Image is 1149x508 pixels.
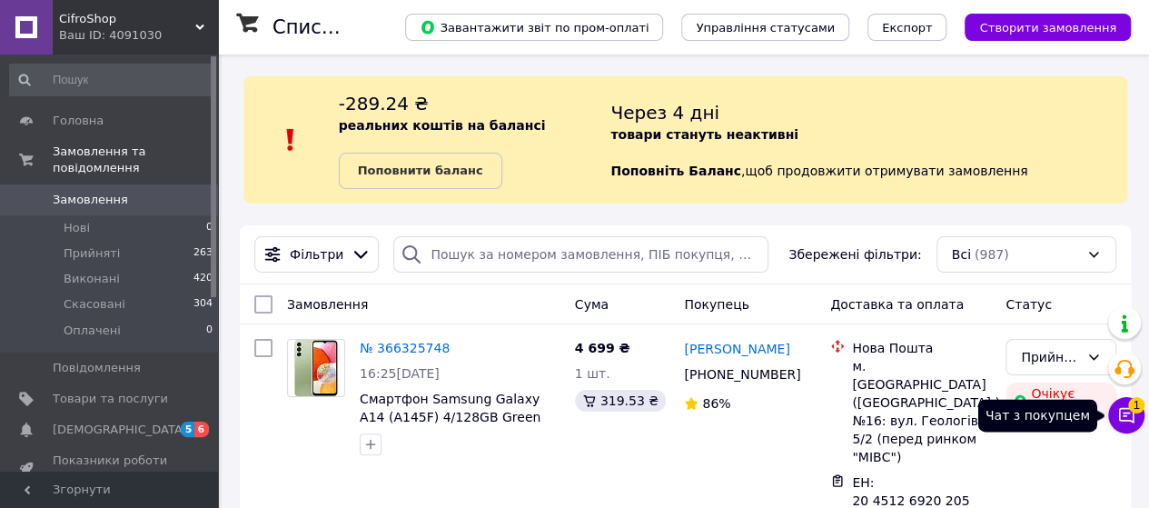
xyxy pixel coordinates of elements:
span: Фільтри [290,245,343,264]
h1: Список замовлень [272,16,457,38]
span: Замовлення [287,297,368,312]
div: , щоб продовжити отримувати замовлення [610,91,1127,189]
span: 420 [193,271,213,287]
span: 0 [206,323,213,339]
a: Смартфон Samsung Galaxy A14 (A145F) 4/128GB Green 6.6" 2408x1080 2SIM LTE NFC Bluetooth 5.1 5000 ... [360,392,552,479]
div: Ваш ID: 4091030 [59,27,218,44]
img: Фото товару [294,340,339,396]
span: [DEMOGRAPHIC_DATA] [53,422,187,438]
div: м. [GEOGRAPHIC_DATA] ([GEOGRAPHIC_DATA].), №16: вул. Геологів, 5/2 (перед ринком "МІВС") [852,357,991,466]
span: 304 [193,296,213,313]
a: [PERSON_NAME] [684,340,789,358]
span: Покупець [684,297,748,312]
span: Завантажити звіт по пром-оплаті [420,19,649,35]
span: CifroShop [59,11,195,27]
input: Пошук [9,64,214,96]
button: Управління статусами [681,14,849,41]
a: Створити замовлення [946,19,1131,34]
span: 4 699 ₴ [575,341,630,355]
span: Виконані [64,271,120,287]
input: Пошук за номером замовлення, ПІБ покупця, номером телефону, Email, номером накладної [393,236,768,273]
b: Поповнити баланс [358,164,483,177]
span: Статус [1005,297,1052,312]
div: [PHONE_NUMBER] [680,362,801,387]
button: Чат з покупцем1 [1108,397,1144,433]
span: Збережені фільтри: [788,245,921,264]
span: -289.24 ₴ [339,93,429,115]
span: 5 [181,422,195,437]
span: Повідомлення [53,360,141,376]
button: Створити замовлення [965,14,1131,41]
span: Оплачені [64,323,121,339]
span: Всі [952,245,971,264]
b: товари стануть неактивні [610,127,798,142]
button: Експорт [867,14,947,41]
span: Доставка та оплата [830,297,964,312]
span: Прийняті [64,245,120,262]
span: Головна [53,113,104,129]
span: 6 [194,422,209,437]
span: Експорт [882,21,933,35]
span: Створити замовлення [979,21,1116,35]
div: Прийнято [1021,347,1079,367]
span: Управління статусами [696,21,835,35]
span: Скасовані [64,296,125,313]
span: (987) [975,247,1009,262]
a: № 366325748 [360,341,450,355]
a: Фото товару [287,339,345,397]
span: Нові [64,220,90,236]
span: 263 [193,245,213,262]
span: 0 [206,220,213,236]
span: Замовлення [53,192,128,208]
span: Товари та послуги [53,391,168,407]
span: Через 4 дні [610,102,719,124]
span: Замовлення та повідомлення [53,144,218,176]
b: Поповніть Баланс [610,164,741,178]
div: Очікує оплати [1005,383,1116,419]
span: Cума [575,297,609,312]
b: реальних коштів на балансі [339,118,546,133]
div: Чат з покупцем [978,399,1097,432]
div: 319.53 ₴ [575,390,666,412]
div: Нова Пошта [852,339,991,357]
img: :exclamation: [277,126,304,154]
span: 1 [1128,397,1144,413]
button: Завантажити звіт по пром-оплаті [405,14,663,41]
span: 1 шт. [575,366,610,381]
span: 86% [702,396,730,411]
span: Показники роботи компанії [53,453,168,485]
span: 16:25[DATE] [360,366,440,381]
a: Поповнити баланс [339,153,502,189]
